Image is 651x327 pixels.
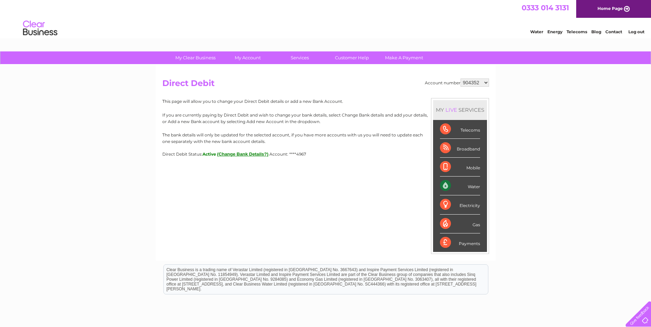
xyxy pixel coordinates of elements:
[440,215,480,233] div: Gas
[219,51,276,64] a: My Account
[167,51,224,64] a: My Clear Business
[444,107,458,113] div: LIVE
[433,100,487,120] div: MY SERVICES
[162,132,489,145] p: The bank details will only be updated for the selected account, if you have more accounts with us...
[164,4,488,33] div: Clear Business is a trading name of Verastar Limited (registered in [GEOGRAPHIC_DATA] No. 3667643...
[605,29,622,34] a: Contact
[567,29,587,34] a: Telecoms
[547,29,562,34] a: Energy
[271,51,328,64] a: Services
[628,29,644,34] a: Log out
[425,78,489,87] div: Account number
[440,233,480,252] div: Payments
[440,158,480,177] div: Mobile
[522,3,569,12] a: 0333 014 3131
[440,139,480,158] div: Broadband
[440,120,480,139] div: Telecoms
[324,51,380,64] a: Customer Help
[162,152,489,157] div: Direct Debit Status:
[162,78,489,92] h2: Direct Debit
[162,112,489,125] p: If you are currently paying by Direct Debit and wish to change your bank details, select Change B...
[202,152,216,157] span: Active
[217,152,269,157] button: (Change Bank Details?)
[23,18,58,39] img: logo.png
[376,51,432,64] a: Make A Payment
[440,177,480,195] div: Water
[591,29,601,34] a: Blog
[530,29,543,34] a: Water
[440,195,480,214] div: Electricity
[162,98,489,105] p: This page will allow you to change your Direct Debit details or add a new Bank Account.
